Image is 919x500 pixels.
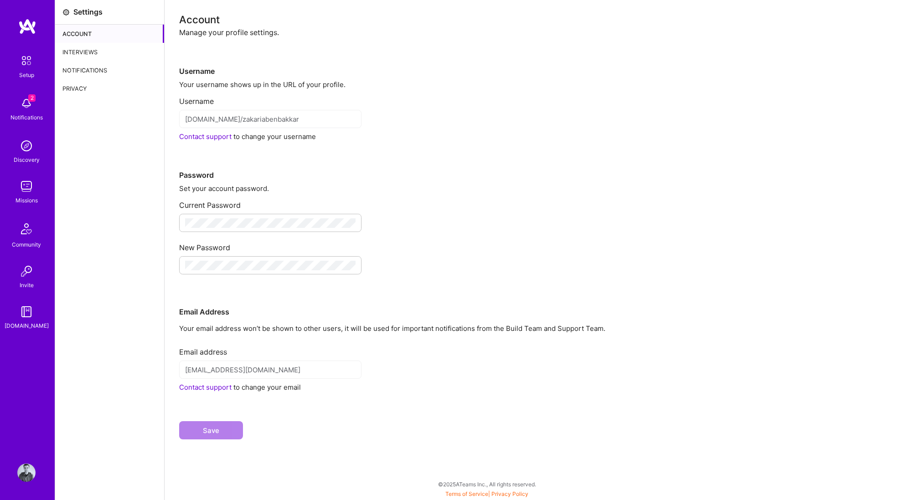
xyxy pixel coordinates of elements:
div: Privacy [55,79,164,98]
a: Contact support [179,383,232,392]
img: setup [17,51,36,70]
div: Email address [179,340,904,357]
div: to change your email [179,382,904,392]
div: Settings [73,7,103,17]
img: Community [15,218,37,240]
span: 2 [28,94,36,102]
div: New Password [179,236,904,253]
img: logo [18,18,36,35]
img: bell [17,94,36,113]
div: Username [179,37,904,76]
a: User Avatar [15,464,38,482]
img: discovery [17,137,36,155]
img: Invite [17,262,36,280]
div: Email Address [179,278,904,317]
div: Missions [15,196,38,205]
div: [DOMAIN_NAME] [5,321,49,330]
a: Privacy Policy [491,490,528,497]
i: icon Settings [62,9,70,16]
div: Password [179,141,904,180]
a: Contact support [179,132,232,141]
div: Manage your profile settings. [179,28,904,37]
div: Community [12,240,41,249]
div: Setup [19,70,34,80]
div: Your username shows up in the URL of your profile. [179,80,904,89]
span: | [445,490,528,497]
img: guide book [17,303,36,321]
div: to change your username [179,132,904,141]
button: Save [179,421,243,439]
div: Interviews [55,43,164,61]
div: Notifications [55,61,164,79]
p: Your email address won’t be shown to other users, it will be used for important notifications fro... [179,324,904,333]
div: Discovery [14,155,40,165]
div: © 2025 ATeams Inc., All rights reserved. [55,473,919,495]
div: Account [179,15,904,24]
div: Set your account password. [179,184,904,193]
a: Terms of Service [445,490,488,497]
div: Current Password [179,193,904,210]
div: Notifications [10,113,43,122]
div: Invite [20,280,34,290]
img: teamwork [17,177,36,196]
div: Account [55,25,164,43]
div: Username [179,89,904,106]
img: User Avatar [17,464,36,482]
